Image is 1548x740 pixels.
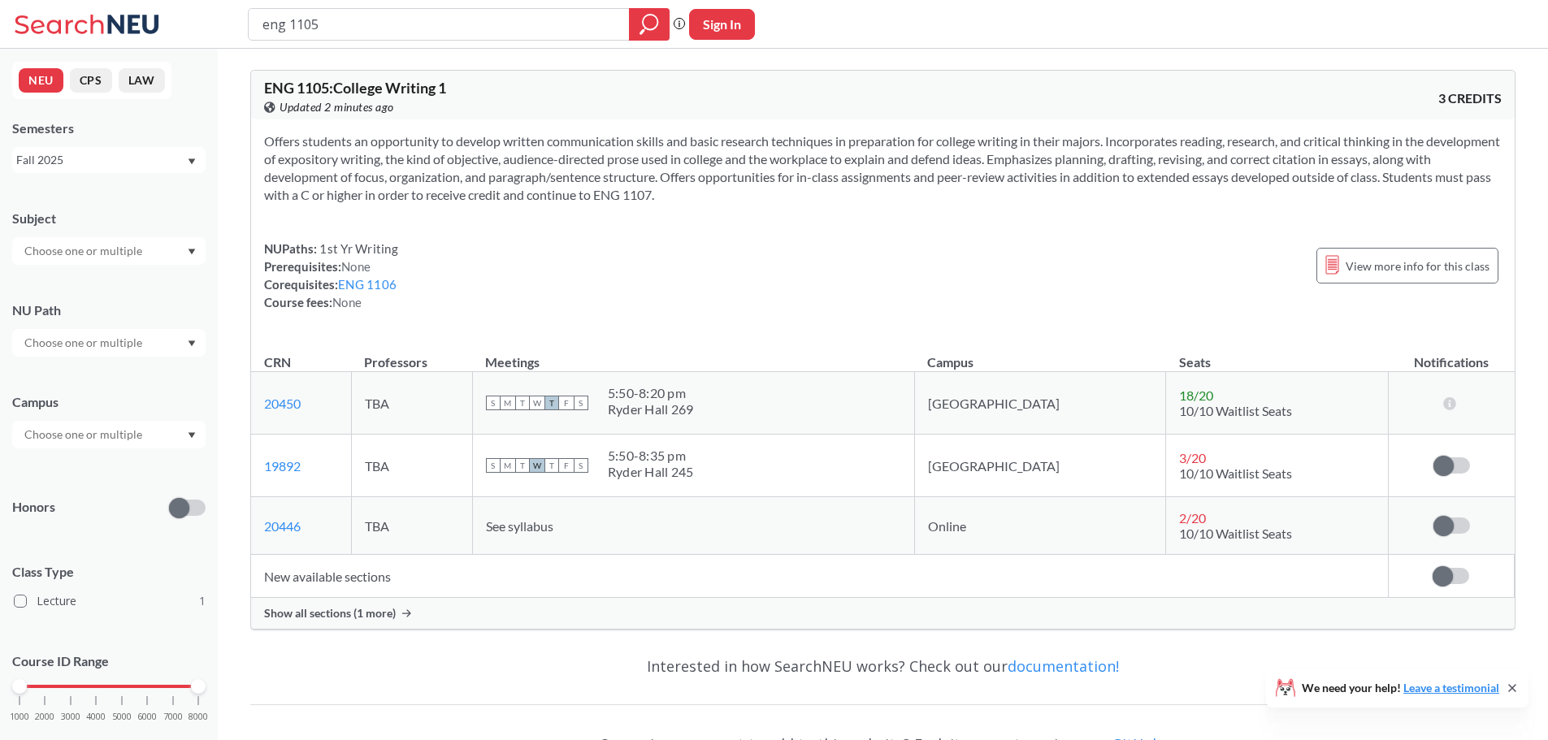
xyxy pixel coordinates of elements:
[351,337,472,372] th: Professors
[1166,337,1388,372] th: Seats
[486,396,501,410] span: S
[1179,526,1292,541] span: 10/10 Waitlist Seats
[264,132,1502,204] section: Offers students an opportunity to develop written communication skills and basic research techniq...
[486,458,501,473] span: S
[351,372,472,435] td: TBA
[251,555,1388,598] td: New available sections
[341,259,371,274] span: None
[250,643,1515,690] div: Interested in how SearchNEU works? Check out our
[16,425,153,444] input: Choose one or multiple
[16,333,153,353] input: Choose one or multiple
[264,458,301,474] a: 19892
[914,497,1166,555] td: Online
[1438,89,1502,107] span: 3 CREDITS
[544,458,559,473] span: T
[1302,682,1499,694] span: We need your help!
[608,464,694,480] div: Ryder Hall 245
[264,240,398,311] div: NUPaths: Prerequisites: Corequisites: Course fees:
[501,396,515,410] span: M
[119,68,165,93] button: LAW
[559,396,574,410] span: F
[261,11,618,38] input: Class, professor, course number, "phrase"
[515,458,530,473] span: T
[515,396,530,410] span: T
[1179,403,1292,418] span: 10/10 Waitlist Seats
[338,277,397,292] a: ENG 1106
[530,458,544,473] span: W
[914,372,1166,435] td: [GEOGRAPHIC_DATA]
[1388,337,1514,372] th: Notifications
[264,396,301,411] a: 20450
[12,119,206,137] div: Semesters
[86,712,106,721] span: 4000
[1179,465,1292,481] span: 10/10 Waitlist Seats
[35,712,54,721] span: 2000
[112,712,132,721] span: 5000
[137,712,157,721] span: 6000
[12,147,206,173] div: Fall 2025Dropdown arrow
[10,712,29,721] span: 1000
[19,68,63,93] button: NEU
[189,712,208,721] span: 8000
[264,606,396,621] span: Show all sections (1 more)
[574,396,588,410] span: S
[280,98,394,116] span: Updated 2 minutes ago
[16,241,153,261] input: Choose one or multiple
[12,210,206,227] div: Subject
[530,396,544,410] span: W
[544,396,559,410] span: T
[12,652,206,671] p: Course ID Range
[1179,510,1206,526] span: 2 / 20
[1008,656,1119,676] a: documentation!
[317,241,398,256] span: 1st Yr Writing
[12,498,55,517] p: Honors
[1179,450,1206,465] span: 3 / 20
[16,151,186,169] div: Fall 2025
[486,518,553,534] span: See syllabus
[472,337,914,372] th: Meetings
[264,518,301,534] a: 20446
[188,340,196,347] svg: Dropdown arrow
[199,592,206,610] span: 1
[188,249,196,255] svg: Dropdown arrow
[12,301,206,319] div: NU Path
[574,458,588,473] span: S
[332,295,362,309] span: None
[12,329,206,357] div: Dropdown arrow
[61,712,80,721] span: 3000
[689,9,755,40] button: Sign In
[12,393,206,411] div: Campus
[351,497,472,555] td: TBA
[351,435,472,497] td: TBA
[264,79,446,97] span: ENG 1105 : College Writing 1
[12,563,206,581] span: Class Type
[914,435,1166,497] td: [GEOGRAPHIC_DATA]
[163,712,183,721] span: 7000
[629,8,670,41] div: magnifying glass
[264,353,291,371] div: CRN
[608,385,694,401] div: 5:50 - 8:20 pm
[1179,387,1213,403] span: 18 / 20
[1403,681,1499,695] a: Leave a testimonial
[1346,256,1489,276] span: View more info for this class
[501,458,515,473] span: M
[12,237,206,265] div: Dropdown arrow
[608,401,694,418] div: Ryder Hall 269
[188,432,196,439] svg: Dropdown arrow
[188,158,196,165] svg: Dropdown arrow
[559,458,574,473] span: F
[914,337,1166,372] th: Campus
[14,591,206,612] label: Lecture
[12,421,206,448] div: Dropdown arrow
[640,13,659,36] svg: magnifying glass
[251,598,1515,629] div: Show all sections (1 more)
[608,448,694,464] div: 5:50 - 8:35 pm
[70,68,112,93] button: CPS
